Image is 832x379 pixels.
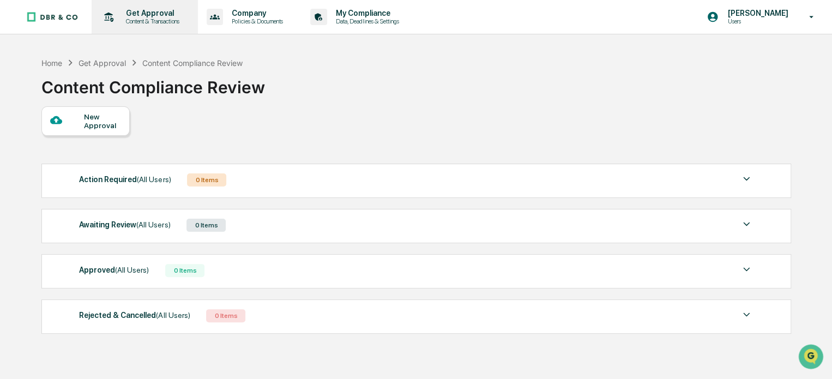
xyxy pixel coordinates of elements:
div: 🗄️ [79,139,88,147]
a: 🗄️Attestations [75,133,140,153]
span: (All Users) [156,311,190,320]
img: logo [26,11,79,22]
p: Company [223,9,288,17]
img: caret [740,263,753,276]
a: 🖐️Preclearance [7,133,75,153]
div: Home [41,58,62,68]
a: Powered byPylon [77,184,132,193]
span: Preclearance [22,137,70,148]
div: 🔎 [11,159,20,168]
span: Data Lookup [22,158,69,169]
span: (All Users) [136,220,170,229]
div: Awaiting Review [79,218,170,232]
p: Users [719,17,793,25]
div: New Approval [84,112,120,130]
button: Start new chat [185,87,198,100]
div: 0 Items [187,173,226,187]
div: 0 Items [206,309,245,322]
div: Start new chat [37,83,179,94]
div: Content Compliance Review [142,58,243,68]
a: 🔎Data Lookup [7,154,73,173]
p: My Compliance [327,9,405,17]
p: Content & Transactions [117,17,185,25]
div: Get Approval [79,58,126,68]
p: How can we help? [11,23,198,40]
img: caret [740,218,753,231]
p: Policies & Documents [223,17,288,25]
span: (All Users) [115,266,149,274]
div: Rejected & Cancelled [79,308,190,322]
div: 0 Items [186,219,226,232]
span: Pylon [108,185,132,193]
iframe: Open customer support [797,343,827,372]
div: Approved [79,263,149,277]
span: Attestations [90,137,135,148]
div: Content Compliance Review [41,69,265,97]
div: We're available if you need us! [37,94,138,103]
span: (All Users) [137,175,171,184]
img: caret [740,308,753,321]
img: caret [740,172,753,185]
div: 🖐️ [11,139,20,147]
div: 0 Items [165,264,204,277]
div: Action Required [79,172,171,187]
p: [PERSON_NAME] [719,9,793,17]
p: Get Approval [117,9,185,17]
p: Data, Deadlines & Settings [327,17,405,25]
img: 1746055101610-c473b297-6a78-478c-a979-82029cc54cd1 [11,83,31,103]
